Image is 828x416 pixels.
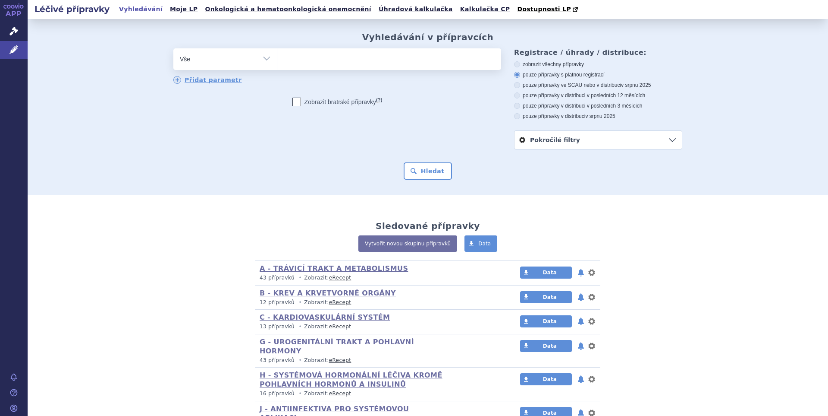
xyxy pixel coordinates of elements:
p: Zobrazit: [260,390,445,397]
button: notifikace [577,316,585,327]
span: v srpnu 2025 [585,113,615,119]
a: Data [464,235,497,252]
label: pouze přípravky s platnou registrací [514,71,682,78]
button: nastavení [587,341,596,351]
button: nastavení [587,374,596,384]
span: Dostupnosti LP [517,6,571,13]
abbr: (?) [376,97,382,103]
p: Zobrazit: [260,357,445,364]
a: eRecept [329,391,351,397]
span: 43 přípravků [260,357,295,363]
button: nastavení [587,316,596,327]
span: 43 přípravků [260,275,295,281]
a: Onkologická a hematoonkologická onemocnění [202,3,374,15]
label: pouze přípravky v distribuci [514,113,682,120]
a: G - UROGENITÁLNÍ TRAKT A POHLAVNÍ HORMONY [260,338,414,355]
button: notifikace [577,267,585,278]
a: Pokročilé filtry [514,131,682,149]
i: • [296,323,304,330]
span: Data [478,241,491,247]
a: Data [520,267,572,279]
p: Zobrazit: [260,299,445,306]
span: Data [543,343,557,349]
h2: Léčivé přípravky [28,3,116,15]
label: pouze přípravky v distribuci v posledních 3 měsících [514,102,682,109]
a: A - TRÁVICÍ TRAKT A METABOLISMUS [260,264,408,273]
span: v srpnu 2025 [621,82,651,88]
a: eRecept [329,299,351,305]
a: Data [520,315,572,327]
h3: Registrace / úhrady / distribuce: [514,48,682,57]
button: nastavení [587,267,596,278]
a: Data [520,340,572,352]
a: Úhradová kalkulačka [376,3,455,15]
label: Zobrazit bratrské přípravky [292,98,383,106]
a: C - KARDIOVASKULÁRNÍ SYSTÉM [260,313,390,321]
a: Moje LP [167,3,200,15]
h2: Vyhledávání v přípravcích [362,32,494,42]
a: eRecept [329,324,351,330]
i: • [296,299,304,306]
a: Přidat parametr [173,76,242,84]
a: eRecept [329,357,351,363]
i: • [296,357,304,364]
span: 12 přípravků [260,299,295,305]
a: Dostupnosti LP [514,3,582,16]
p: Zobrazit: [260,274,445,282]
label: zobrazit všechny přípravky [514,61,682,68]
i: • [296,274,304,282]
i: • [296,390,304,397]
a: Kalkulačka CP [458,3,513,15]
p: Zobrazit: [260,323,445,330]
label: pouze přípravky ve SCAU nebo v distribuci [514,82,682,89]
button: notifikace [577,341,585,351]
a: eRecept [329,275,351,281]
button: nastavení [587,292,596,302]
a: Vyhledávání [116,3,165,15]
button: notifikace [577,292,585,302]
span: 13 přípravků [260,324,295,330]
span: Data [543,410,557,416]
a: H - SYSTÉMOVÁ HORMONÁLNÍ LÉČIVA KROMĚ POHLAVNÍCH HORMONŮ A INSULINŮ [260,371,442,388]
span: Data [543,318,557,324]
button: Hledat [404,162,452,180]
span: Data [543,294,557,300]
span: 16 přípravků [260,391,295,397]
label: pouze přípravky v distribuci v posledních 12 měsících [514,92,682,99]
a: Vytvořit novou skupinu přípravků [358,235,457,252]
button: notifikace [577,374,585,384]
span: Data [543,270,557,276]
a: Data [520,373,572,385]
span: Data [543,376,557,382]
a: B - KREV A KRVETVORNÉ ORGÁNY [260,289,396,297]
h2: Sledované přípravky [376,221,480,231]
a: Data [520,291,572,303]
